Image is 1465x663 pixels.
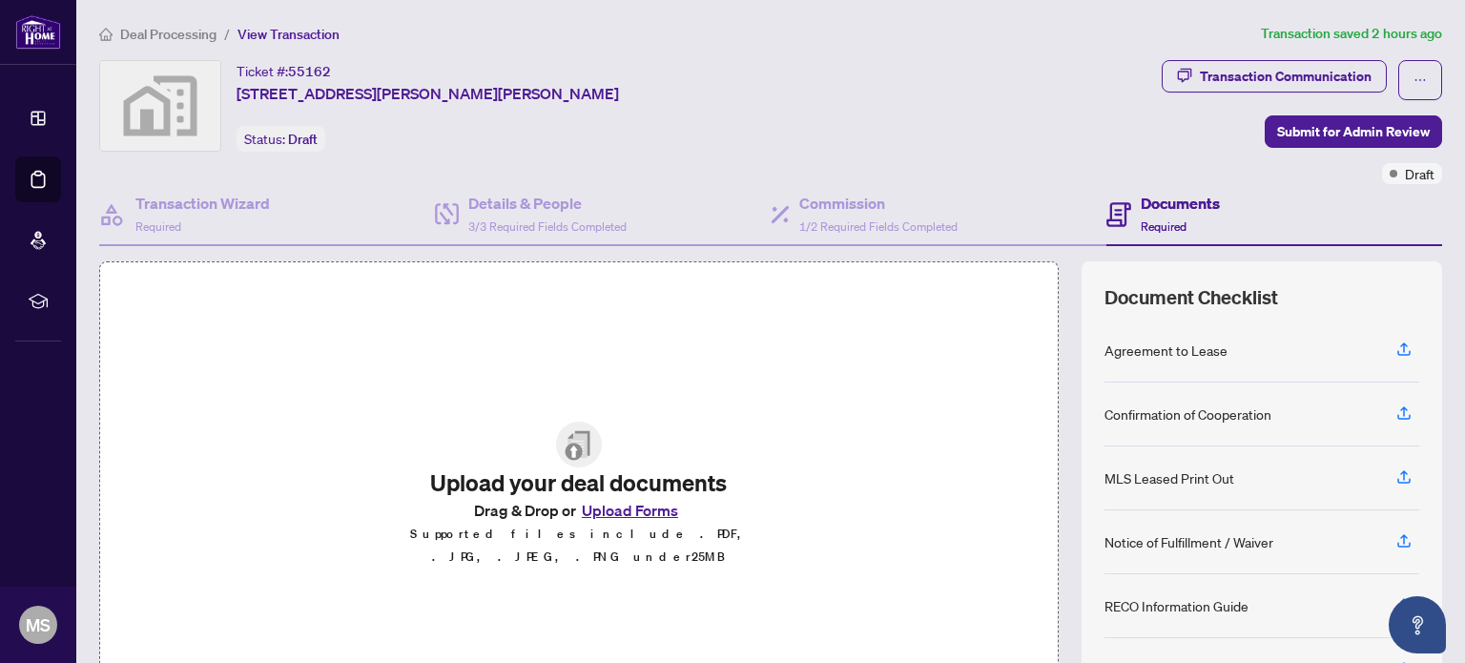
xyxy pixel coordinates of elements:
span: 3/3 Required Fields Completed [468,219,627,234]
span: 1/2 Required Fields Completed [799,219,958,234]
article: Transaction saved 2 hours ago [1261,23,1442,45]
span: Document Checklist [1104,284,1278,311]
span: MS [26,611,51,638]
span: Draft [288,131,318,148]
div: Status: [237,126,325,152]
div: Confirmation of Cooperation [1104,404,1271,425]
button: Upload Forms [576,498,684,523]
button: Transaction Communication [1162,60,1387,93]
span: File UploadUpload your deal documentsDrag & Drop orUpload FormsSupported files include .PDF, .JPG... [362,406,795,584]
img: File Upload [556,422,602,467]
h2: Upload your deal documents [378,467,780,498]
h4: Details & People [468,192,627,215]
p: Supported files include .PDF, .JPG, .JPEG, .PNG under 25 MB [378,523,780,569]
div: Ticket #: [237,60,331,82]
div: MLS Leased Print Out [1104,467,1234,488]
span: Required [1141,219,1186,234]
span: Submit for Admin Review [1277,116,1430,147]
span: Draft [1405,163,1434,184]
h4: Commission [799,192,958,215]
span: View Transaction [237,26,340,43]
h4: Transaction Wizard [135,192,270,215]
img: logo [15,14,61,50]
span: Drag & Drop or [474,498,684,523]
div: Transaction Communication [1200,61,1372,92]
span: home [99,28,113,41]
h4: Documents [1141,192,1220,215]
div: Agreement to Lease [1104,340,1228,361]
span: Deal Processing [120,26,217,43]
span: Required [135,219,181,234]
span: 55162 [288,63,331,80]
button: Submit for Admin Review [1265,115,1442,148]
button: Open asap [1389,596,1446,653]
span: ellipsis [1413,73,1427,87]
div: Notice of Fulfillment / Waiver [1104,531,1273,552]
li: / [224,23,230,45]
div: RECO Information Guide [1104,595,1248,616]
span: [STREET_ADDRESS][PERSON_NAME][PERSON_NAME] [237,82,619,105]
img: svg%3e [100,61,220,151]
